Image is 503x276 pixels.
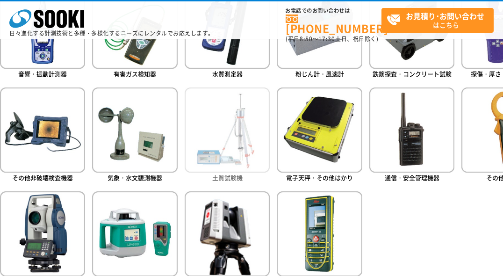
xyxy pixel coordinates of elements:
a: お見積り･お問い合わせはこちら [381,8,494,33]
span: 気象・水文観測機器 [108,173,162,182]
span: 鉄筋探査・コンクリート試験 [373,69,452,78]
img: 土質試験機 [185,87,270,173]
strong: お見積り･お問い合わせ [406,10,484,22]
span: 土質試験機 [212,173,243,182]
span: 8:50 [300,35,313,43]
span: 有害ガス検知器 [114,69,156,78]
span: 通信・安全管理機器 [385,173,439,182]
span: 17:30 [318,35,335,43]
span: 音響・振動計測器 [18,69,67,78]
span: 水質測定器 [212,69,243,78]
span: 電子天秤・その他はかり [286,173,353,182]
a: 通信・安全管理機器 [369,87,454,184]
img: 電子天秤・その他はかり [277,87,362,173]
span: はこちら [387,8,493,32]
a: [PHONE_NUMBER] [286,15,381,34]
p: 日々進化する計測技術と多種・多様化するニーズにレンタルでお応えします。 [9,30,214,36]
a: 土質試験機 [185,87,270,184]
span: お電話でのお問い合わせは [286,8,381,14]
img: 気象・水文観測機器 [92,87,177,173]
a: 電子天秤・その他はかり [277,87,362,184]
img: 通信・安全管理機器 [369,87,454,173]
span: 粉じん計・風速計 [295,69,344,78]
a: 気象・水文観測機器 [92,87,177,184]
span: その他非破壊検査機器 [12,173,73,182]
span: (平日 ～ 土日、祝日除く) [286,35,378,43]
